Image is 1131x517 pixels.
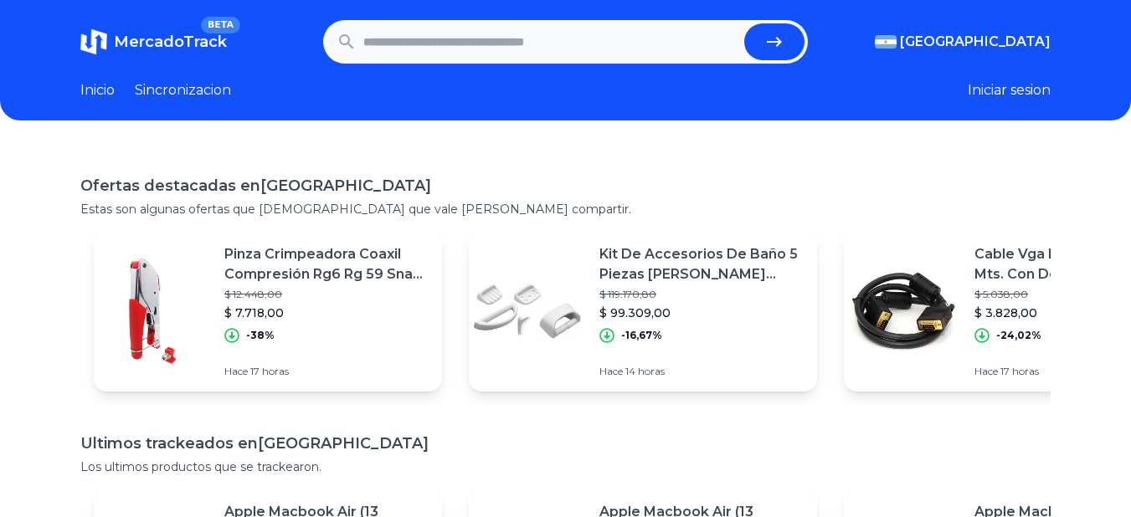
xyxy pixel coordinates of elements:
p: Kit De Accesorios De Baño 5 Piezas [PERSON_NAME] Ferrum [599,244,804,284]
p: Los ultimos productos que se trackearon. [80,458,1051,475]
p: Hace 17 horas [224,365,429,378]
button: Iniciar sesion [968,80,1051,100]
img: MercadoTrack [80,28,107,55]
span: MercadoTrack [114,33,227,51]
p: $ 7.718,00 [224,305,429,321]
a: Inicio [80,80,115,100]
p: -38% [246,329,275,342]
a: MercadoTrackBETA [80,28,227,55]
p: $ 12.448,00 [224,288,429,301]
img: Featured image [94,253,211,370]
a: Featured imagePinza Crimpeadora Coaxil Compresión Rg6 Rg 59 Snap F Tv$ 12.448,00$ 7.718,00-38%Hac... [94,231,442,392]
img: Featured image [469,253,586,370]
button: [GEOGRAPHIC_DATA] [875,32,1051,52]
img: Argentina [875,35,897,49]
img: Featured image [844,253,961,370]
p: -16,67% [621,329,662,342]
p: $ 99.309,00 [599,305,804,321]
p: $ 119.170,80 [599,288,804,301]
h1: Ultimos trackeados en [GEOGRAPHIC_DATA] [80,432,1051,455]
p: Hace 14 horas [599,365,804,378]
span: BETA [201,17,240,33]
p: -24,02% [996,329,1041,342]
p: Pinza Crimpeadora Coaxil Compresión Rg6 Rg 59 Snap F Tv [224,244,429,284]
span: [GEOGRAPHIC_DATA] [900,32,1051,52]
h1: Ofertas destacadas en [GEOGRAPHIC_DATA] [80,174,1051,197]
p: Estas son algunas ofertas que [DEMOGRAPHIC_DATA] que vale [PERSON_NAME] compartir. [80,201,1051,218]
a: Sincronizacion [135,80,231,100]
a: Featured imageKit De Accesorios De Baño 5 Piezas [PERSON_NAME] Ferrum$ 119.170,80$ 99.309,00-16,6... [469,231,817,392]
